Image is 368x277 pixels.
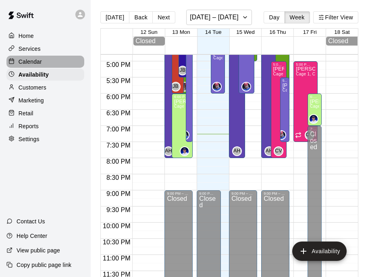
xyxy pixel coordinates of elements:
p: Calendar [19,58,42,66]
p: Contact Us [17,217,45,225]
span: JB [180,67,186,75]
div: 5:00 PM – 7:30 PM: Available [293,61,317,142]
div: 4:30 PM – 6:00 PM: Available [211,45,225,94]
span: 6:30 PM [104,110,133,117]
img: Jacob Abraham [213,83,221,91]
button: 12 Sun [140,29,157,35]
div: Jacob Abraham [277,130,286,140]
p: Marketing [19,96,44,104]
div: Colin Millar [309,114,318,124]
p: Home [19,32,34,40]
button: 13 Mon [172,29,190,35]
span: 16 Thu [269,29,286,35]
p: View public page [17,246,60,254]
img: Jeramy Allerdissen [181,83,189,91]
div: Austin Hartnett [232,146,242,156]
p: Settings [19,135,40,143]
div: Jeramy Allerdissen [180,82,189,92]
a: Customers [6,81,84,94]
h6: [DATE] – [DATE] [190,12,239,23]
span: 18 Sat [334,29,350,35]
a: Marketing [6,94,84,106]
div: 9:00 PM – 11:59 PM [199,192,218,196]
img: Jacob Abraham [242,83,250,91]
a: Availability [6,69,84,81]
a: Home [6,30,84,42]
span: 10:30 PM [101,239,132,246]
div: 7:00 PM – 11:59 PM [310,127,319,131]
button: Next [152,11,175,23]
img: Colin Millar [310,115,318,123]
div: Austin Hartnett [264,146,274,156]
span: AH [165,147,172,155]
img: Colin Millar [181,147,189,155]
a: Retail [6,107,84,119]
button: 14 Tue [205,29,222,35]
span: JB [173,83,179,91]
div: 9:00 PM – 11:59 PM [264,192,287,196]
div: Services [6,43,84,55]
div: Closed [135,37,163,45]
div: 9:00 PM – 11:59 PM [231,192,255,196]
div: Austin Hartnett [164,146,173,156]
span: Recurring availability [295,132,301,138]
button: 15 Wed [236,29,255,35]
div: 6:00 PM – 7:00 PM [310,95,319,99]
span: 9:00 PM [104,190,133,197]
span: AH [266,147,272,155]
button: [DATE] [100,11,129,23]
div: Jacob Abraham [212,82,222,92]
div: 6:00 PM – 8:00 PM [174,95,190,99]
span: 11:00 PM [101,255,132,262]
span: CV [275,147,282,155]
p: Customers [19,83,46,92]
button: Filter View [313,11,358,23]
div: James Beirne [178,66,187,75]
span: CV [306,131,313,139]
span: 8:00 PM [104,158,133,165]
p: Services [19,45,41,53]
button: add [292,242,347,261]
div: 6:00 PM – 7:00 PM: Available [308,94,322,126]
p: Availability [19,71,49,79]
span: AH [233,147,240,155]
span: Cage 1, Cage 2, Cage 3, Cage 4, Cage 5, Cage 6, Cage 7, Cage 8, Cage 9, Cage 10, Weight room [174,104,364,108]
span: 9:30 PM [104,206,133,213]
a: Settings [6,133,84,145]
span: 5:30 PM [104,77,133,84]
div: John Beirne [171,82,181,92]
div: 5:00 PM – 8:00 PM: Available [271,61,287,158]
p: Reports [19,122,39,130]
button: Back [129,11,153,23]
a: Reports [6,120,84,132]
span: 6:00 PM [104,94,133,100]
div: Colin Millar [180,146,189,156]
a: Calendar [6,56,84,68]
span: 10:00 PM [101,223,132,229]
div: Jacob Abraham [241,82,251,92]
p: Retail [19,109,33,117]
div: 5:30 PM – 7:30 PM: Available [280,77,289,142]
div: 5:00 PM – 8:00 PM [273,62,285,67]
span: 7:00 PM [104,126,133,133]
button: 17 Fri [303,29,317,35]
span: 8:30 PM [104,174,133,181]
div: Clay Voss [305,130,314,140]
button: [DATE] – [DATE] [186,10,252,25]
div: 5:30 PM – 7:30 PM [283,79,287,83]
div: 9:00 PM – 11:59 PM [167,192,190,196]
div: Closed [328,37,356,45]
button: Week [285,11,310,23]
